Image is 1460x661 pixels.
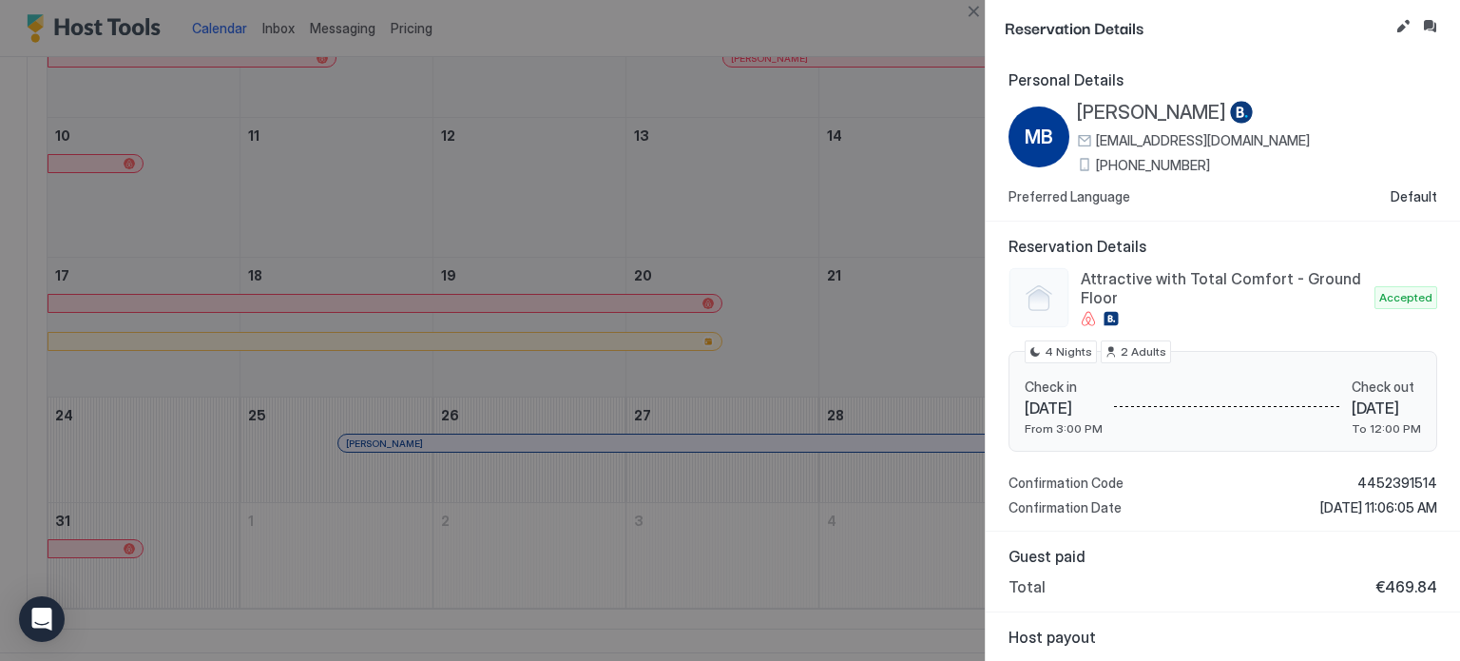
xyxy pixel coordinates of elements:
span: To 12:00 PM [1352,421,1421,436]
span: Accepted [1379,289,1432,306]
span: Preferred Language [1009,188,1130,205]
span: [EMAIL_ADDRESS][DOMAIN_NAME] [1096,132,1310,149]
span: Host payout [1009,628,1437,647]
button: Inbox [1418,15,1441,38]
span: €469.84 [1375,577,1437,596]
span: Confirmation Code [1009,475,1124,492]
span: [PHONE_NUMBER] [1096,157,1210,174]
span: [DATE] [1352,399,1421,418]
span: Attractive with Total Comfort - Ground Floor [1081,269,1367,307]
span: Total [1009,577,1046,596]
button: Edit reservation [1392,15,1414,38]
span: Personal Details [1009,70,1437,89]
span: Reservation Details [1005,15,1388,39]
span: [DATE] [1025,399,1103,418]
span: Check in [1025,379,1103,396]
span: Check out [1352,379,1421,396]
span: MB [1025,123,1053,151]
span: Guest paid [1009,547,1437,566]
span: 4452391514 [1357,475,1437,492]
span: Default [1391,188,1437,205]
span: [PERSON_NAME] [1077,101,1226,125]
span: Confirmation Date [1009,499,1122,516]
span: [DATE] 11:06:05 AM [1320,499,1437,516]
span: 4 Nights [1045,343,1092,360]
span: 2 Adults [1121,343,1166,360]
span: From 3:00 PM [1025,421,1103,436]
div: Open Intercom Messenger [19,596,65,642]
span: Reservation Details [1009,237,1437,256]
